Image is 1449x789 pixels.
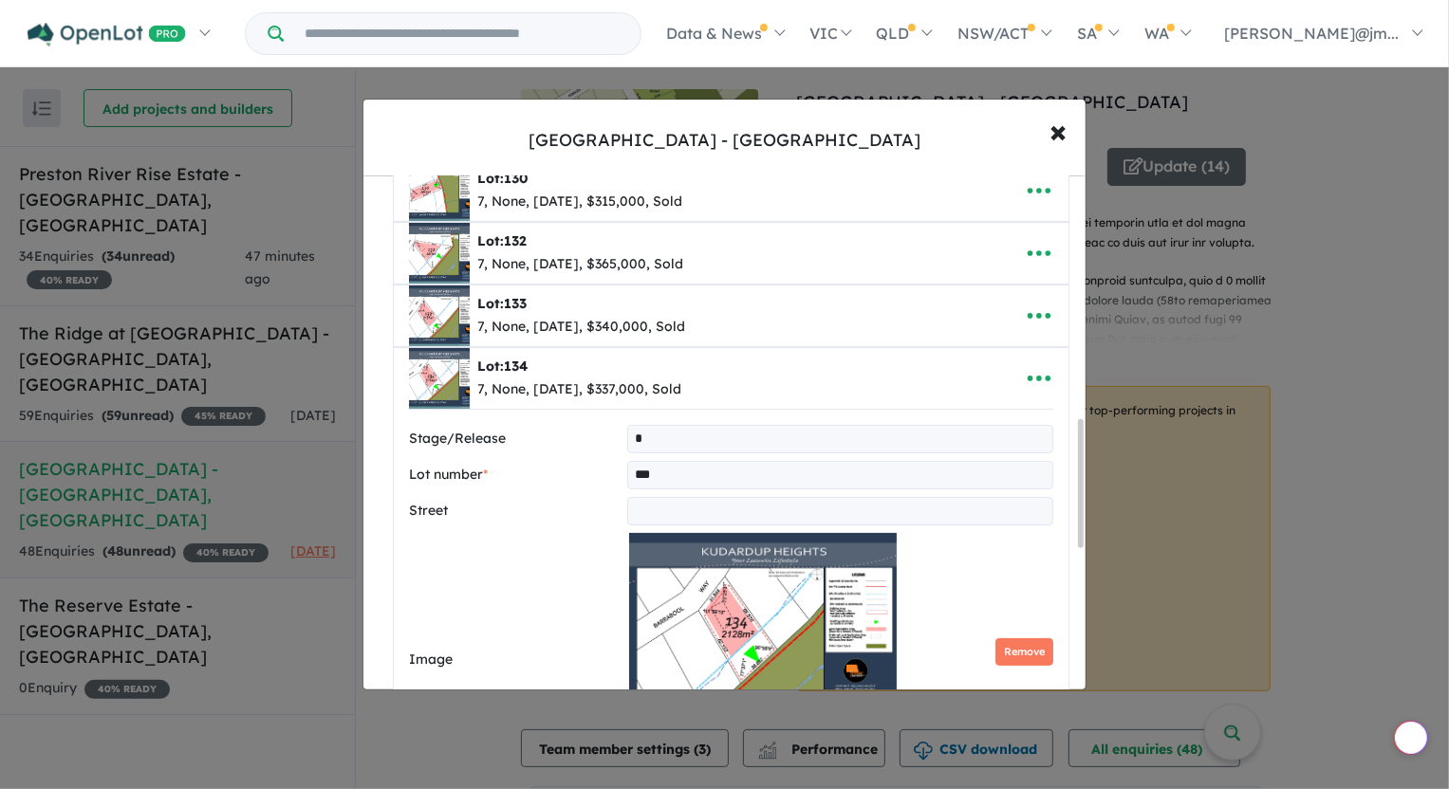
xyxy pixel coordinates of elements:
div: 7, None, [DATE], $365,000, Sold [477,253,683,276]
img: Kudardup%20Heights%20Estate%20-%20Kudardup%20-%20Lot%20133___1729481254.jpg [409,285,470,346]
b: Lot: [477,358,528,375]
b: Lot: [477,170,528,187]
span: 133 [504,295,527,312]
img: Openlot PRO Logo White [28,23,186,46]
div: 7, None, [DATE], $337,000, Sold [477,378,681,401]
span: × [1050,110,1067,151]
span: 130 [504,170,528,187]
img: Kudardup Heights Estate - Kudardup - Lot 134 [629,533,898,723]
span: 132 [504,232,527,249]
b: Lot: [477,232,527,249]
label: Street [409,500,620,523]
div: [GEOGRAPHIC_DATA] - [GEOGRAPHIC_DATA] [529,128,920,153]
b: Lot: [477,295,527,312]
label: Image [409,649,622,671]
img: Kudardup%20Heights%20Estate%20-%20Kudardup%20-%20Lot%20132___1729481191.jpg [409,223,470,284]
img: Kudardup%20Heights%20Estate%20-%20Kudardup%20-%20Lot%20134___1729481391.jpg [409,348,470,409]
img: Kudardup%20Heights%20Estate%20-%20Kudardup%20-%20Lot%20130___1729481072.jpg [409,160,470,221]
input: Try estate name, suburb, builder or developer [288,13,637,54]
span: [PERSON_NAME]@jm... [1224,24,1399,43]
div: 7, None, [DATE], $340,000, Sold [477,316,685,339]
div: 7, None, [DATE], $315,000, Sold [477,191,682,213]
label: Stage/Release [409,428,620,450]
label: Lot number [409,464,620,486]
span: 134 [504,358,528,375]
button: Remove [995,638,1053,666]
